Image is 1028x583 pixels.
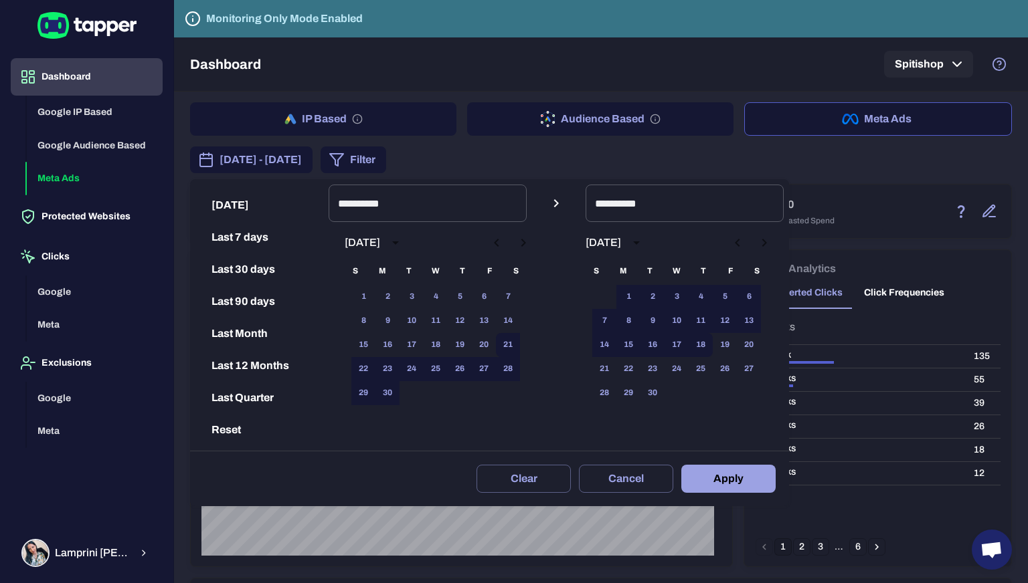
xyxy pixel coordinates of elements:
[351,357,375,381] button: 22
[397,258,421,285] span: Tuesday
[616,285,640,309] button: 1
[448,285,472,309] button: 5
[496,309,520,333] button: 14
[737,309,761,333] button: 13
[351,285,375,309] button: 1
[343,258,367,285] span: Sunday
[592,333,616,357] button: 14
[745,258,769,285] span: Saturday
[665,258,689,285] span: Wednesday
[472,357,496,381] button: 27
[450,258,475,285] span: Thursday
[472,309,496,333] button: 13
[713,333,737,357] button: 19
[496,357,520,381] button: 28
[616,333,640,357] button: 15
[472,333,496,357] button: 20
[424,258,448,285] span: Wednesday
[351,381,375,405] button: 29
[592,357,616,381] button: 21
[448,357,472,381] button: 26
[375,309,400,333] button: 9
[400,357,424,381] button: 24
[472,285,496,309] button: 6
[384,231,407,254] button: calendar view is open, switch to year view
[400,309,424,333] button: 10
[424,357,448,381] button: 25
[640,309,665,333] button: 9
[375,381,400,405] button: 30
[496,333,520,357] button: 21
[713,309,737,333] button: 12
[640,381,665,405] button: 30
[713,357,737,381] button: 26
[485,231,508,254] button: Previous month
[400,333,424,357] button: 17
[640,285,665,309] button: 2
[351,333,375,357] button: 15
[375,357,400,381] button: 23
[689,309,713,333] button: 11
[477,465,571,493] button: Clear
[737,357,761,381] button: 27
[400,285,424,309] button: 3
[737,333,761,357] button: 20
[691,258,715,285] span: Thursday
[592,309,616,333] button: 7
[512,231,535,254] button: Next month
[592,381,616,405] button: 28
[424,333,448,357] button: 18
[195,253,323,285] button: Last 30 days
[625,231,648,254] button: calendar view is open, switch to year view
[665,285,689,309] button: 3
[370,258,394,285] span: Monday
[195,189,323,221] button: [DATE]
[195,221,323,253] button: Last 7 days
[972,530,1012,570] div: Ανοιχτή συνομιλία
[195,318,323,350] button: Last Month
[718,258,742,285] span: Friday
[195,285,323,318] button: Last 90 days
[616,381,640,405] button: 29
[638,258,662,285] span: Tuesday
[681,465,776,493] button: Apply
[640,357,665,381] button: 23
[477,258,501,285] span: Friday
[616,309,640,333] button: 8
[640,333,665,357] button: 16
[611,258,635,285] span: Monday
[737,285,761,309] button: 6
[375,285,400,309] button: 2
[424,309,448,333] button: 11
[665,309,689,333] button: 10
[665,333,689,357] button: 17
[195,382,323,414] button: Last Quarter
[424,285,448,309] button: 4
[689,357,713,381] button: 25
[351,309,375,333] button: 8
[665,357,689,381] button: 24
[753,231,776,254] button: Next month
[345,236,380,249] div: [DATE]
[584,258,608,285] span: Sunday
[586,236,621,249] div: [DATE]
[713,285,737,309] button: 5
[579,465,673,493] button: Cancel
[195,414,323,446] button: Reset
[448,333,472,357] button: 19
[496,285,520,309] button: 7
[195,350,323,382] button: Last 12 Months
[689,333,713,357] button: 18
[375,333,400,357] button: 16
[448,309,472,333] button: 12
[689,285,713,309] button: 4
[616,357,640,381] button: 22
[504,258,528,285] span: Saturday
[726,231,749,254] button: Previous month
